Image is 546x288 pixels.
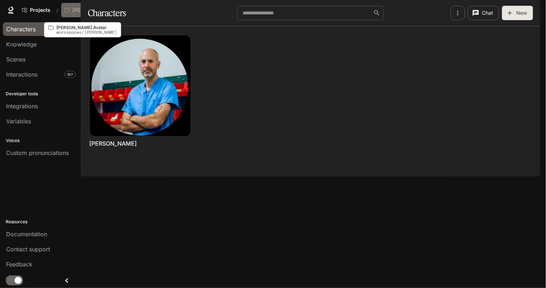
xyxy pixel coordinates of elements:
button: Chat [468,6,499,20]
div: / [54,6,61,14]
button: Open workspace menu [61,3,124,17]
p: workspaces/[PERSON_NAME] [57,30,117,35]
a: [PERSON_NAME] [89,140,137,147]
p: [PERSON_NAME] Avatar [72,7,113,13]
button: New [502,6,533,20]
img: Brendan McGrath [90,35,191,136]
p: [PERSON_NAME] Avatar [57,25,117,30]
span: Projects [30,7,50,13]
a: Go to projects [19,3,54,17]
h1: Characters [88,6,126,20]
